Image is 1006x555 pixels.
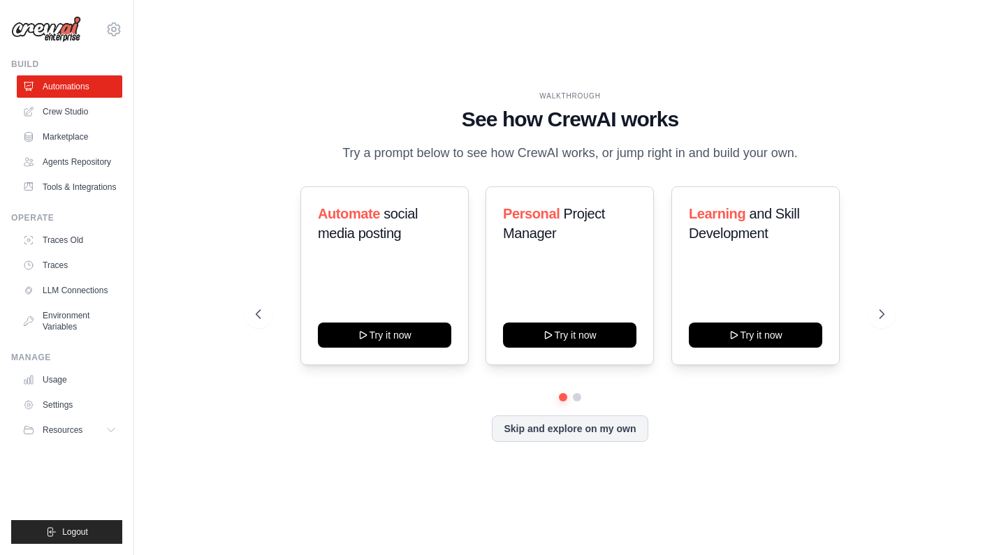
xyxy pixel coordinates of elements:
span: Automate [318,206,380,221]
a: Tools & Integrations [17,176,122,198]
button: Logout [11,520,122,544]
a: LLM Connections [17,279,122,302]
a: Agents Repository [17,151,122,173]
h1: See how CrewAI works [256,107,884,132]
span: Project Manager [503,206,605,241]
a: Settings [17,394,122,416]
p: Try a prompt below to see how CrewAI works, or jump right in and build your own. [335,143,805,163]
img: Logo [11,16,81,43]
div: WALKTHROUGH [256,91,884,101]
a: Traces [17,254,122,276]
a: Crew Studio [17,101,122,123]
div: Operate [11,212,122,223]
button: Skip and explore on my own [492,415,648,442]
button: Try it now [503,323,636,348]
button: Try it now [689,323,822,348]
span: Logout [62,526,88,538]
span: Resources [43,424,82,436]
div: Build [11,59,122,70]
iframe: Chat Widget [936,488,1006,555]
span: social media posting [318,206,418,241]
span: Learning [689,206,745,221]
a: Environment Variables [17,304,122,338]
a: Automations [17,75,122,98]
div: Manage [11,352,122,363]
a: Usage [17,369,122,391]
button: Resources [17,419,122,441]
span: and Skill Development [689,206,799,241]
span: Personal [503,206,560,221]
button: Try it now [318,323,451,348]
a: Marketplace [17,126,122,148]
a: Traces Old [17,229,122,251]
